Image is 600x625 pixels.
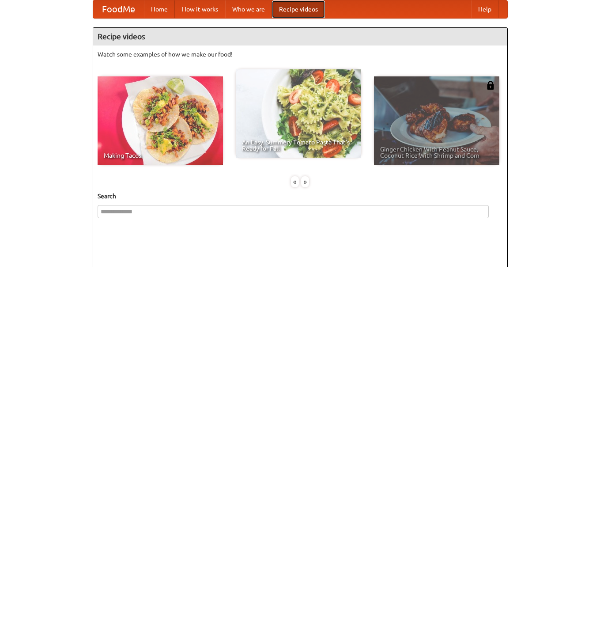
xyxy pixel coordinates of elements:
h4: Recipe videos [93,28,507,45]
div: » [301,176,309,187]
p: Watch some examples of how we make our food! [98,50,503,59]
div: « [291,176,299,187]
a: Home [144,0,175,18]
a: Recipe videos [272,0,325,18]
a: FoodMe [93,0,144,18]
h5: Search [98,192,503,201]
a: Making Tacos [98,76,223,165]
a: Help [471,0,498,18]
a: Who we are [225,0,272,18]
img: 483408.png [486,81,495,90]
a: An Easy, Summery Tomato Pasta That's Ready for Fall [236,69,361,158]
span: An Easy, Summery Tomato Pasta That's Ready for Fall [242,139,355,152]
a: How it works [175,0,225,18]
span: Making Tacos [104,152,217,159]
